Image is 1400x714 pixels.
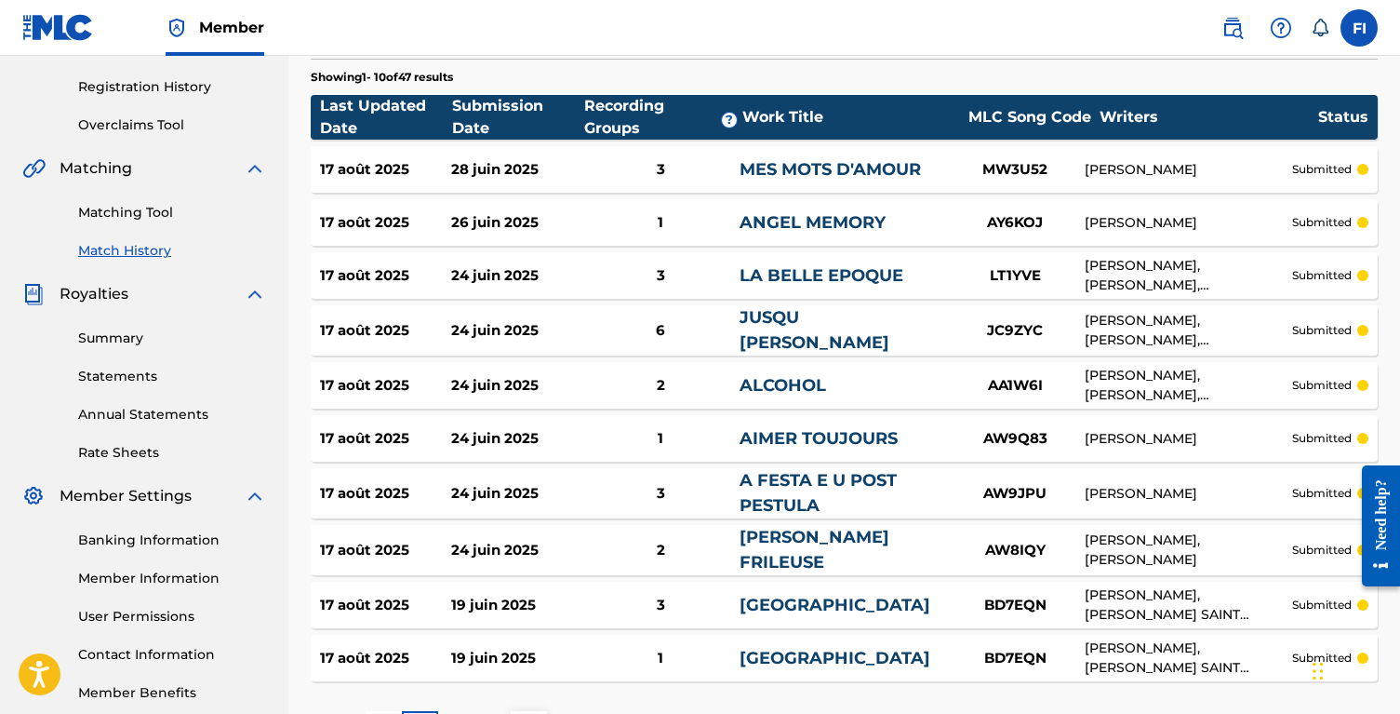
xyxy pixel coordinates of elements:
[451,648,582,669] div: 19 juin 2025
[78,607,266,626] a: User Permissions
[1292,597,1352,613] p: submitted
[451,540,582,561] div: 24 juin 2025
[22,283,45,305] img: Royalties
[740,470,897,516] a: A FESTA E U POST PESTULA
[1292,542,1352,559] p: submitted
[1307,625,1400,714] iframe: Chat Widget
[960,106,1100,128] div: MLC Song Code
[78,367,266,386] a: Statements
[945,265,1085,287] div: LT1YVE
[320,212,451,234] div: 17 août 2025
[244,283,266,305] img: expand
[451,595,582,616] div: 19 juin 2025
[1085,484,1292,504] div: [PERSON_NAME]
[78,531,266,550] a: Banking Information
[945,540,1085,561] div: AW8IQY
[1318,106,1368,128] div: Status
[740,307,889,353] a: JUSQU [PERSON_NAME]
[945,320,1085,342] div: JC9ZYC
[582,159,740,181] div: 3
[582,265,740,287] div: 3
[60,485,192,507] span: Member Settings
[451,320,582,342] div: 24 juin 2025
[740,595,930,615] a: [GEOGRAPHIC_DATA]
[320,159,451,181] div: 17 août 2025
[740,159,921,180] a: MES MOTS D'AMOUR
[1292,214,1352,231] p: submitted
[451,212,582,234] div: 26 juin 2025
[22,157,46,180] img: Matching
[742,106,960,128] div: Work Title
[740,428,898,449] a: AIMER TOUJOURS
[22,485,45,507] img: Member Settings
[945,212,1085,234] div: AY6KOJ
[78,77,266,97] a: Registration History
[945,428,1085,450] div: AW9Q83
[320,595,451,616] div: 17 août 2025
[78,329,266,348] a: Summary
[22,14,94,41] img: MLC Logo
[584,95,742,140] div: Recording Groups
[582,320,740,342] div: 6
[945,375,1085,397] div: AA1W6I
[78,569,266,588] a: Member Information
[582,540,740,561] div: 2
[1085,213,1292,233] div: [PERSON_NAME]
[320,483,451,505] div: 17 août 2025
[451,375,582,397] div: 24 juin 2025
[1348,451,1400,600] iframe: Resource Center
[1270,17,1292,39] img: help
[1214,9,1251,47] a: Public Search
[320,375,451,397] div: 17 août 2025
[78,443,266,463] a: Rate Sheets
[1292,267,1352,284] p: submitted
[1313,643,1324,699] div: Drag
[320,428,451,450] div: 17 août 2025
[722,113,737,128] span: ?
[1292,377,1352,394] p: submitted
[582,483,740,505] div: 3
[166,17,188,39] img: Top Rightsholder
[1085,429,1292,449] div: [PERSON_NAME]
[740,648,930,668] a: [GEOGRAPHIC_DATA]
[1085,311,1292,350] div: [PERSON_NAME], [PERSON_NAME], [PERSON_NAME], [PERSON_NAME], [PERSON_NAME]
[1292,485,1352,502] p: submitted
[320,265,451,287] div: 17 août 2025
[78,241,266,261] a: Match History
[451,483,582,505] div: 24 juin 2025
[1340,9,1378,47] div: User Menu
[451,428,582,450] div: 24 juin 2025
[1085,639,1292,678] div: [PERSON_NAME], [PERSON_NAME] SAINT [PERSON_NAME], [PERSON_NAME], [PERSON_NAME]
[60,157,132,180] span: Matching
[740,527,889,573] a: [PERSON_NAME] FRILEUSE
[1100,106,1318,128] div: Writers
[1262,9,1300,47] div: Help
[1221,17,1244,39] img: search
[1085,531,1292,570] div: [PERSON_NAME], [PERSON_NAME]
[320,95,452,140] div: Last Updated Date
[1311,19,1329,37] div: Notifications
[1085,586,1292,625] div: [PERSON_NAME], [PERSON_NAME] SAINT [PERSON_NAME], [PERSON_NAME], [PERSON_NAME]
[582,648,740,669] div: 1
[199,17,264,38] span: Member
[1085,256,1292,295] div: [PERSON_NAME], [PERSON_NAME], [PERSON_NAME], [PERSON_NAME]
[1292,322,1352,339] p: submitted
[582,595,740,616] div: 3
[78,645,266,665] a: Contact Information
[452,95,584,140] div: Submission Date
[945,159,1085,181] div: MW3U52
[244,157,266,180] img: expand
[740,375,826,396] a: ALCOHOL
[311,69,453,86] p: Showing 1 - 10 of 47 results
[945,648,1085,669] div: BD7EQN
[451,159,582,181] div: 28 juin 2025
[945,595,1085,616] div: BD7EQN
[582,428,740,450] div: 1
[1292,430,1352,447] p: submitted
[740,265,903,286] a: LA BELLE EPOQUE
[320,648,451,669] div: 17 août 2025
[78,683,266,703] a: Member Benefits
[78,405,266,424] a: Annual Statements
